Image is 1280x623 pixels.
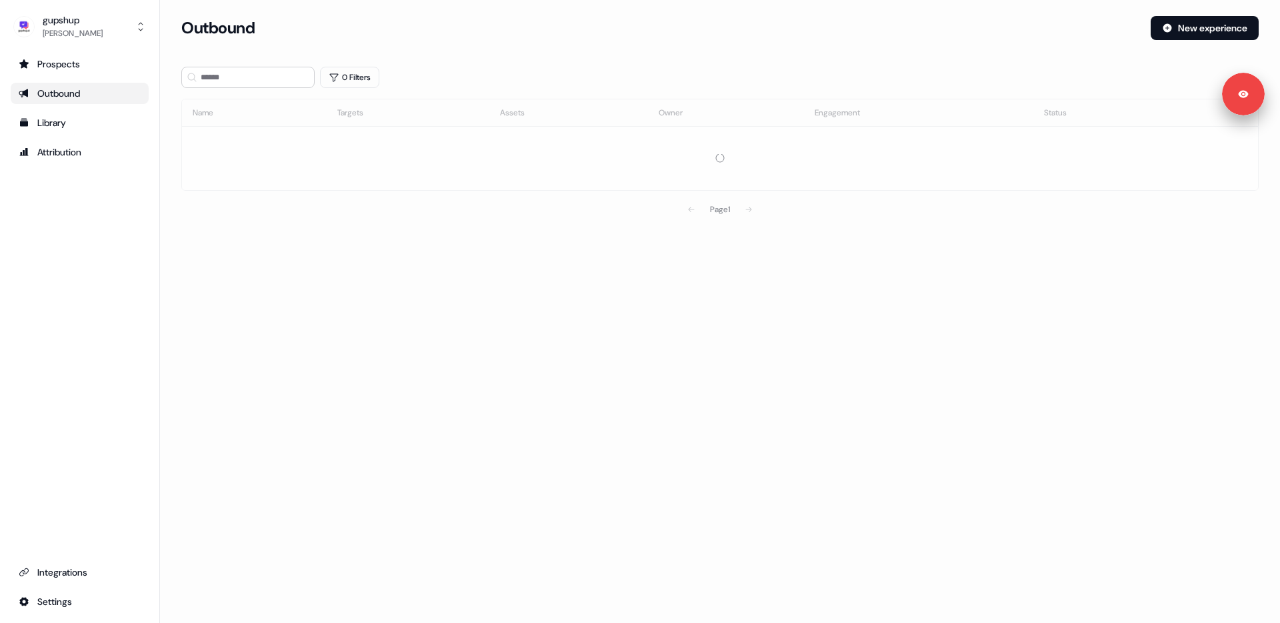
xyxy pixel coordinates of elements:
[19,116,141,129] div: Library
[11,11,149,43] button: gupshup[PERSON_NAME]
[43,27,103,40] div: [PERSON_NAME]
[19,57,141,71] div: Prospects
[1151,16,1259,40] button: New experience
[320,67,379,88] button: 0 Filters
[19,595,141,608] div: Settings
[11,83,149,104] a: Go to outbound experience
[11,562,149,583] a: Go to integrations
[181,18,255,38] h3: Outbound
[19,566,141,579] div: Integrations
[11,112,149,133] a: Go to templates
[19,87,141,100] div: Outbound
[11,141,149,163] a: Go to attribution
[43,13,103,27] div: gupshup
[19,145,141,159] div: Attribution
[11,53,149,75] a: Go to prospects
[11,591,149,612] a: Go to integrations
